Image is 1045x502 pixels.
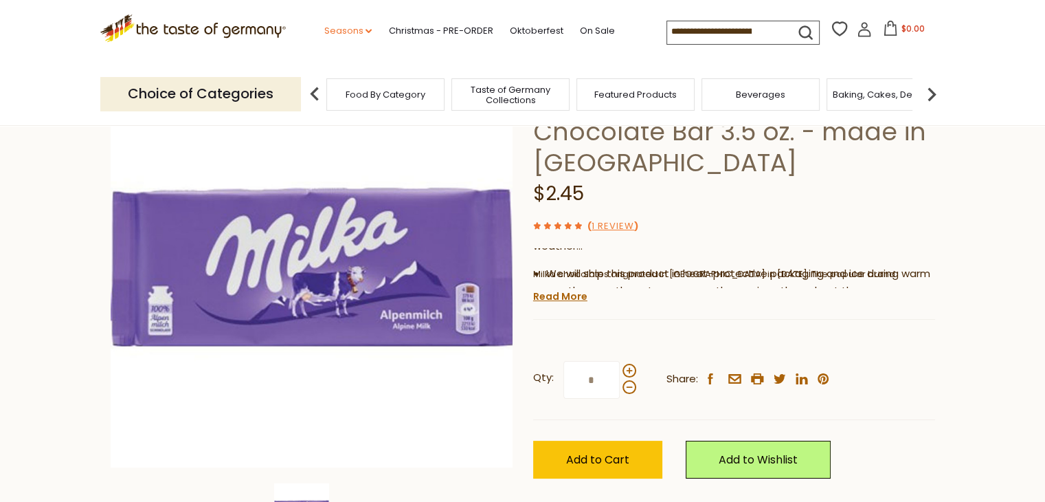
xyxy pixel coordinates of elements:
span: Share: [666,371,698,388]
span: $2.45 [533,180,584,207]
h1: Milka "Alpenmilch" Alpine Milk Chocolate Bar 3.5 oz. - made in [GEOGRAPHIC_DATA] [533,85,935,178]
button: Add to Cart [533,441,662,479]
a: Taste of Germany Collections [456,85,565,105]
input: Qty: [563,361,620,399]
a: Oktoberfest [509,23,563,39]
strong: Qty: [533,369,554,386]
a: 1 Review [592,219,634,234]
a: Beverages [736,89,785,100]
span: Add to Cart [566,452,629,468]
a: Add to Wishlist [686,441,831,479]
img: previous arrow [301,80,328,108]
a: Read More [533,290,587,303]
img: Milka Alpenmilch Chocolate Bar [111,65,513,468]
a: On Sale [579,23,614,39]
span: Milka chocolates originated in [GEOGRAPHIC_DATA] in [DATE]. The popular brand changed ownership m... [533,268,921,349]
button: $0.00 [875,21,933,41]
a: Seasons [324,23,372,39]
a: Christmas - PRE-ORDER [388,23,493,39]
img: next arrow [918,80,945,108]
a: Baking, Cakes, Desserts [833,89,939,100]
span: ( ) [587,219,638,232]
a: Featured Products [594,89,677,100]
a: Food By Category [346,89,425,100]
p: Choice of Categories [100,77,301,111]
span: $0.00 [901,23,924,34]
